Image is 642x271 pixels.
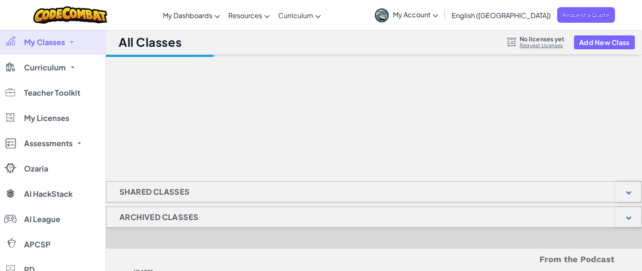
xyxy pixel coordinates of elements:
[24,215,60,223] span: AI League
[24,140,73,147] span: Assessments
[106,181,203,202] h1: Shared Classes
[119,34,181,50] h1: All Classes
[106,207,211,228] h1: Archived Classes
[574,35,635,49] button: Add New Class
[224,4,274,27] a: Resources
[557,7,615,23] a: Request a Quote
[24,89,80,97] span: Teacher Toolkit
[375,8,389,22] img: avatar
[393,10,438,19] span: My Account
[520,42,564,49] a: Request Licenses
[520,35,564,42] span: No licenses yet
[278,11,313,20] span: Curriculum
[447,4,555,27] a: English ([GEOGRAPHIC_DATA])
[133,253,615,266] h5: From the Podcast
[24,165,48,172] span: Ozaria
[33,6,107,24] img: CodeCombat logo
[274,4,325,27] a: Curriculum
[163,11,212,20] span: My Dashboards
[452,11,551,20] span: English ([GEOGRAPHIC_DATA])
[371,2,442,28] a: My Account
[24,190,73,198] span: AI HackStack
[159,4,224,27] a: My Dashboards
[24,64,66,71] span: Curriculum
[24,114,69,122] span: My Licenses
[24,38,65,46] span: My Classes
[228,11,262,20] span: Resources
